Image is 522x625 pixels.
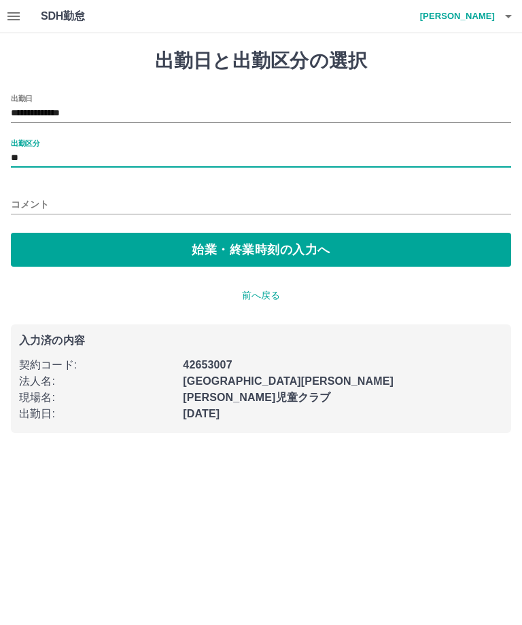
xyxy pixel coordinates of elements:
p: 入力済の内容 [19,335,503,346]
button: 始業・終業時刻の入力へ [11,233,511,267]
label: 出勤日 [11,93,33,103]
h1: 出勤日と出勤区分の選択 [11,50,511,73]
b: [PERSON_NAME]児童クラブ [183,392,330,403]
b: [DATE] [183,408,220,419]
label: 出勤区分 [11,138,39,148]
p: 前へ戻る [11,288,511,303]
p: 契約コード : [19,357,175,373]
b: 42653007 [183,359,232,371]
p: 現場名 : [19,390,175,406]
b: [GEOGRAPHIC_DATA][PERSON_NAME] [183,375,394,387]
p: 出勤日 : [19,406,175,422]
p: 法人名 : [19,373,175,390]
